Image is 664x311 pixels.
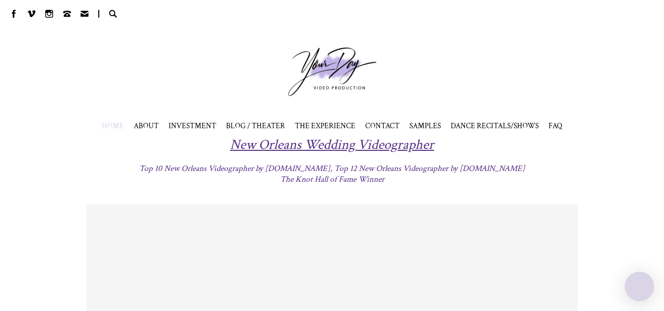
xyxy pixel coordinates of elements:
a: HOME [102,121,124,131]
a: ABOUT [134,121,159,131]
span: The Knot Hall of Fame Winner [280,174,384,185]
span: Top 10 New Orleans Videographer by [DOMAIN_NAME], Top 12 New Orleans Videographer by [DOMAIN_NAME] [139,163,525,174]
a: CONTACT [365,121,400,131]
a: FAQ [549,121,562,131]
span: New Orleans Wedding Videographer [230,136,434,154]
span: DANCE RECITALS/SHOWS [451,121,539,131]
a: INVESTMENT [169,121,216,131]
span: SAMPLES [409,121,441,131]
a: Your Day Production Logo [273,32,391,111]
a: BLOG / THEATER [226,121,285,131]
a: THE EXPERIENCE [295,121,355,131]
